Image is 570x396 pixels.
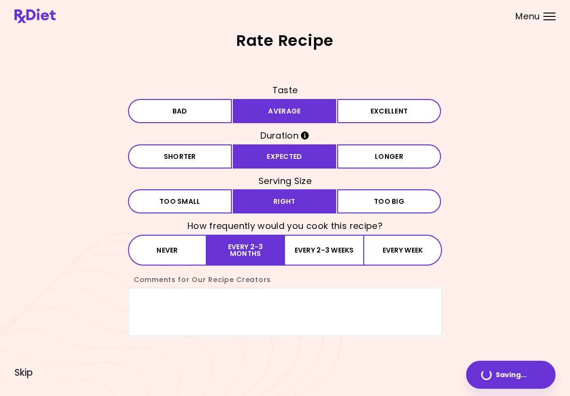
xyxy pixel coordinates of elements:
h2: Rate Recipe [14,33,556,48]
button: Every week [363,235,442,266]
label: Comments for Our Recipe Creators [128,275,271,284]
button: Average [233,99,337,123]
h3: Taste [128,83,442,98]
span: Too small [159,198,200,205]
button: Every 2-3 weeks [285,235,363,266]
button: Bad [128,99,232,123]
h3: Duration [128,128,442,143]
h3: How frequently would you cook this recipe? [128,218,442,234]
span: Too big [374,198,404,205]
span: Saving ... [496,371,527,378]
button: Every 2-3 months [207,235,285,266]
button: Shorter [128,144,232,169]
button: Right [233,189,337,213]
button: Too small [128,189,232,213]
button: Expected [233,144,337,169]
h3: Serving Size [128,173,442,189]
i: Info [301,131,309,140]
button: Skip [14,368,33,378]
button: Longer [337,144,441,169]
button: Too big [337,189,441,213]
button: Saving... [466,361,556,389]
button: Excellent [337,99,441,123]
img: RxDiet [14,9,56,23]
span: Menu [515,12,540,21]
button: Never [128,235,207,266]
